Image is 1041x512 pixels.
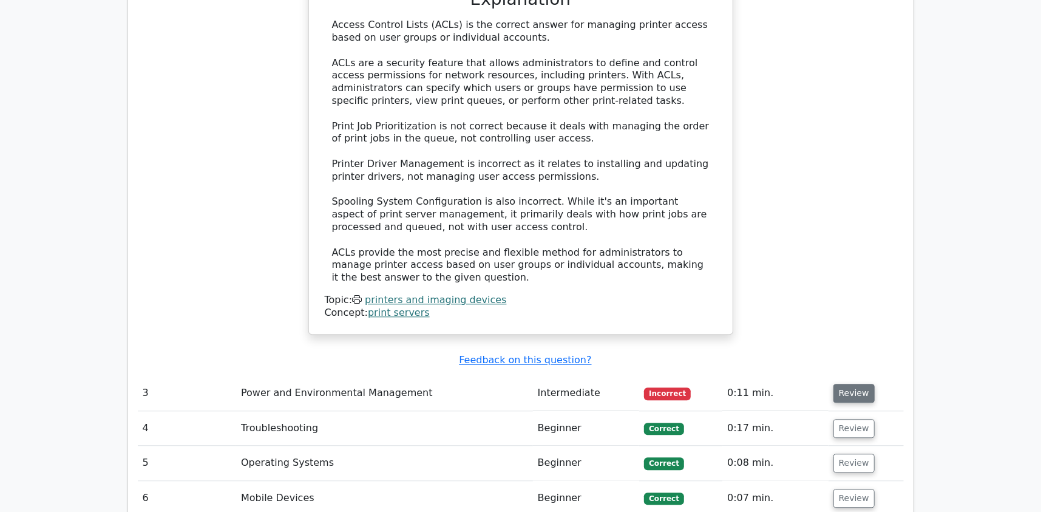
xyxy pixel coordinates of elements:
div: Topic: [325,294,717,307]
span: Correct [644,493,683,505]
td: 0:17 min. [722,411,828,446]
td: 4 [138,411,237,446]
a: print servers [368,307,430,318]
td: 3 [138,376,237,411]
td: 0:08 min. [722,446,828,480]
button: Review [833,454,875,473]
button: Review [833,419,875,438]
a: printers and imaging devices [365,294,506,305]
td: Troubleshooting [236,411,533,446]
div: Access Control Lists (ACLs) is the correct answer for managing printer access based on user group... [332,19,710,284]
td: Beginner [533,411,640,446]
td: Operating Systems [236,446,533,480]
td: Intermediate [533,376,640,411]
td: Beginner [533,446,640,480]
td: 0:11 min. [722,376,828,411]
button: Review [833,489,875,508]
span: Incorrect [644,387,691,400]
td: 5 [138,446,237,480]
td: Power and Environmental Management [236,376,533,411]
a: Feedback on this question? [459,354,591,366]
span: Correct [644,423,683,435]
button: Review [833,384,875,403]
div: Concept: [325,307,717,319]
span: Correct [644,457,683,469]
